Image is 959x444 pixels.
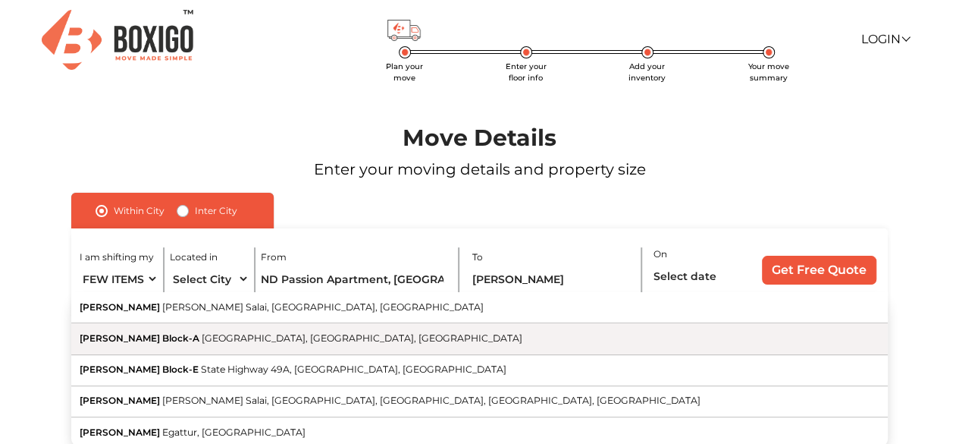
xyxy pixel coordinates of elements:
[653,247,667,261] label: On
[202,332,522,344] span: [GEOGRAPHIC_DATA], [GEOGRAPHIC_DATA], [GEOGRAPHIC_DATA]
[472,250,483,264] label: To
[170,250,218,264] label: Located in
[672,289,718,305] label: Is flexible?
[80,250,154,264] label: I am shifting my
[506,61,547,83] span: Enter your floor info
[80,301,160,313] span: [PERSON_NAME]
[71,292,888,323] button: [PERSON_NAME][PERSON_NAME] Salai, [GEOGRAPHIC_DATA], [GEOGRAPHIC_DATA]
[628,61,666,83] span: Add your inventory
[80,427,160,438] span: [PERSON_NAME]
[201,364,506,375] span: State Highway 49A, [GEOGRAPHIC_DATA], [GEOGRAPHIC_DATA]
[762,256,876,285] input: Get Free Quote
[80,395,160,406] span: [PERSON_NAME]
[162,301,484,313] span: [PERSON_NAME] Salai, [GEOGRAPHIC_DATA], [GEOGRAPHIC_DATA]
[162,395,700,406] span: [PERSON_NAME] Salai, [GEOGRAPHIC_DATA], [GEOGRAPHIC_DATA], [GEOGRAPHIC_DATA], [GEOGRAPHIC_DATA]
[386,61,423,83] span: Plan your move
[472,266,632,292] input: Locality
[71,386,888,417] button: [PERSON_NAME][PERSON_NAME] Salai, [GEOGRAPHIC_DATA], [GEOGRAPHIC_DATA], [GEOGRAPHIC_DATA], [GEOGR...
[80,332,199,344] span: [PERSON_NAME] Block-A
[261,266,447,292] input: Locality
[114,202,165,220] label: Within City
[71,355,888,386] button: [PERSON_NAME] Block-EState Highway 49A, [GEOGRAPHIC_DATA], [GEOGRAPHIC_DATA]
[195,202,237,220] label: Inter City
[39,158,921,181] p: Enter your moving details and property size
[42,10,193,70] img: Boxigo
[39,124,921,152] h1: Move Details
[653,263,747,289] input: Select date
[860,32,909,46] a: Login
[80,364,199,375] span: [PERSON_NAME] Block-E
[162,427,306,438] span: Egattur, [GEOGRAPHIC_DATA]
[261,250,287,264] label: From
[748,61,789,83] span: Your move summary
[71,323,888,354] button: [PERSON_NAME] Block-A[GEOGRAPHIC_DATA], [GEOGRAPHIC_DATA], [GEOGRAPHIC_DATA]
